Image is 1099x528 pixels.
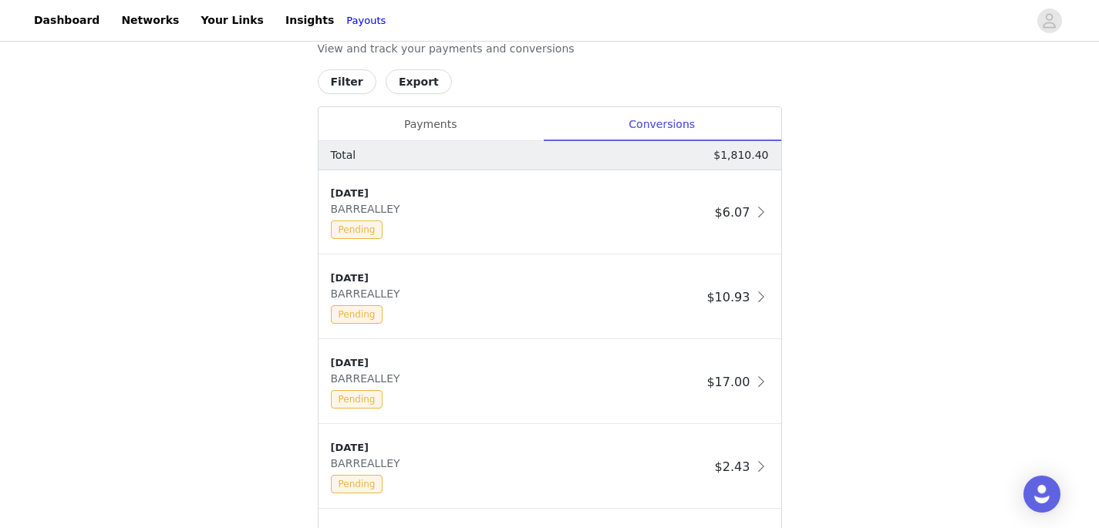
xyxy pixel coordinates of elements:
span: BARREALLEY [331,457,406,469]
div: [DATE] [331,271,701,286]
div: Conversions [543,107,781,142]
span: $6.07 [715,205,750,220]
a: Insights [276,3,343,38]
span: $2.43 [715,459,750,474]
p: Total [331,147,356,163]
div: Open Intercom Messenger [1023,476,1060,513]
span: Pending [331,475,383,493]
div: clickable-list-item [319,425,781,510]
span: Pending [331,220,383,239]
span: Pending [331,390,383,409]
a: Networks [112,3,188,38]
div: clickable-list-item [319,170,781,255]
span: BARREALLEY [331,288,406,300]
p: View and track your payments and conversions [318,41,782,57]
div: [DATE] [331,186,709,201]
span: $17.00 [706,375,750,389]
p: $1,810.40 [713,147,768,163]
div: [DATE] [331,440,709,456]
a: Your Links [191,3,273,38]
a: Payouts [346,13,386,29]
div: clickable-list-item [319,255,781,340]
span: $10.93 [706,290,750,304]
span: BARREALLEY [331,203,406,215]
span: Pending [331,305,383,324]
span: BARREALLEY [331,372,406,385]
div: clickable-list-item [319,340,781,425]
div: [DATE] [331,355,701,371]
button: Export [386,69,452,94]
button: Filter [318,69,376,94]
div: Payments [319,107,543,142]
div: avatar [1042,8,1057,33]
a: Dashboard [25,3,109,38]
